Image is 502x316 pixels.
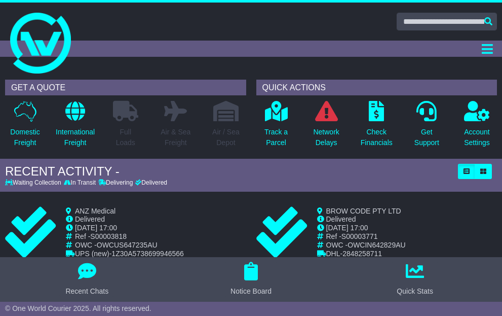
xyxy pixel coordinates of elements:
p: Account Settings [464,127,490,148]
p: Air & Sea Freight [161,127,190,148]
div: Delivered [134,179,167,186]
div: Waiting Collection [5,179,62,186]
div: Quick Stats [397,286,433,297]
p: Air / Sea Depot [212,127,240,148]
p: Track a Parcel [264,127,288,148]
a: AccountSettings [464,100,490,154]
span: © One World Courier 2025. All rights reserved. [5,304,151,312]
span: [DATE] 17:00 [326,224,368,232]
div: GET A QUOTE [5,80,246,95]
p: Get Support [414,127,439,148]
button: Toggle navigation [477,41,497,57]
button: Recent Chats [59,262,114,297]
p: Check Financials [361,127,393,148]
p: Network Delays [313,127,339,148]
div: Recent Chats [65,286,108,297]
p: Full Loads [113,127,138,148]
a: InternationalFreight [55,100,95,154]
span: DHL [326,250,340,258]
span: Delivered [75,215,105,223]
span: OWCIN642829AU [347,241,405,249]
button: Quick Stats [391,262,439,297]
td: Ref - [75,232,184,241]
span: Delivered [326,215,356,223]
span: 2848258711 [342,250,382,258]
a: GetSupport [414,100,440,154]
a: CheckFinancials [360,100,393,154]
div: Delivering [97,179,134,186]
span: 1Z30A5738699946566 [111,250,183,258]
span: BROW CODE PTY LTD [326,207,401,215]
span: S00003818 [90,232,127,240]
span: ANZ Medical [75,207,115,215]
td: - [326,250,406,258]
span: S00003771 [341,232,378,240]
div: QUICK ACTIONS [256,80,497,95]
td: Ref - [326,232,406,241]
div: In Transit [62,179,97,186]
p: International Freight [56,127,95,148]
a: DomesticFreight [10,100,40,154]
div: Notice Board [230,286,272,297]
a: Track aParcel [264,100,288,154]
td: OWC - [75,241,184,250]
button: Notice Board [224,262,278,297]
span: OWCUS647235AU [97,241,158,249]
p: Domestic Freight [10,127,40,148]
div: RECENT ACTIVITY - [5,164,453,179]
span: UPS (new) [75,250,109,258]
a: NetworkDelays [313,100,339,154]
td: OWC - [326,241,406,250]
span: [DATE] 17:00 [75,224,117,232]
td: - [75,250,184,258]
